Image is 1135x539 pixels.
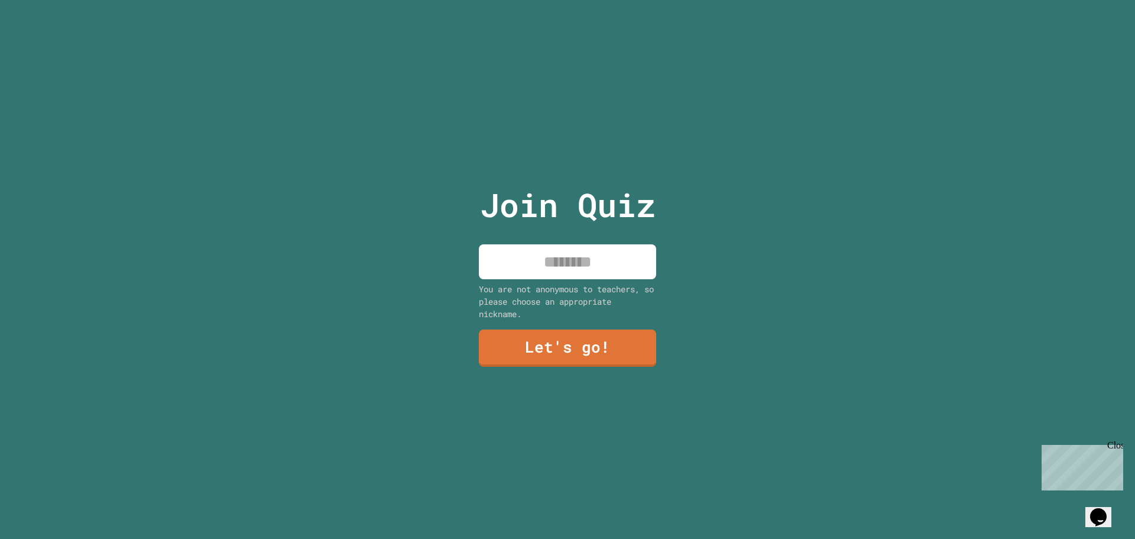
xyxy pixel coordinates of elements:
[1037,440,1123,490] iframe: chat widget
[479,283,656,320] div: You are not anonymous to teachers, so please choose an appropriate nickname.
[1085,492,1123,527] iframe: chat widget
[480,180,656,230] p: Join Quiz
[5,5,82,75] div: Chat with us now!Close
[479,330,656,367] a: Let's go!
